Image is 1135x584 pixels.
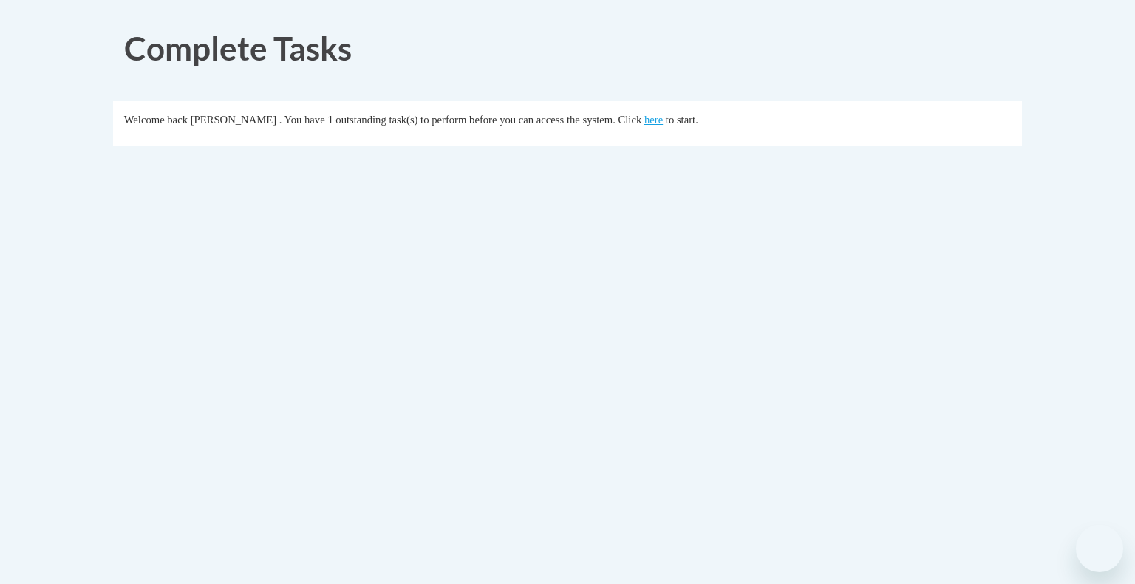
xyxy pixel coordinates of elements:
span: outstanding task(s) to perform before you can access the system. Click [335,114,641,126]
iframe: Button to launch messaging window [1076,525,1123,572]
span: to start. [666,114,698,126]
span: Welcome back [124,114,188,126]
span: 1 [327,114,333,126]
span: . You have [279,114,325,126]
a: here [644,114,663,126]
span: Complete Tasks [124,29,352,67]
span: [PERSON_NAME] [191,114,276,126]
